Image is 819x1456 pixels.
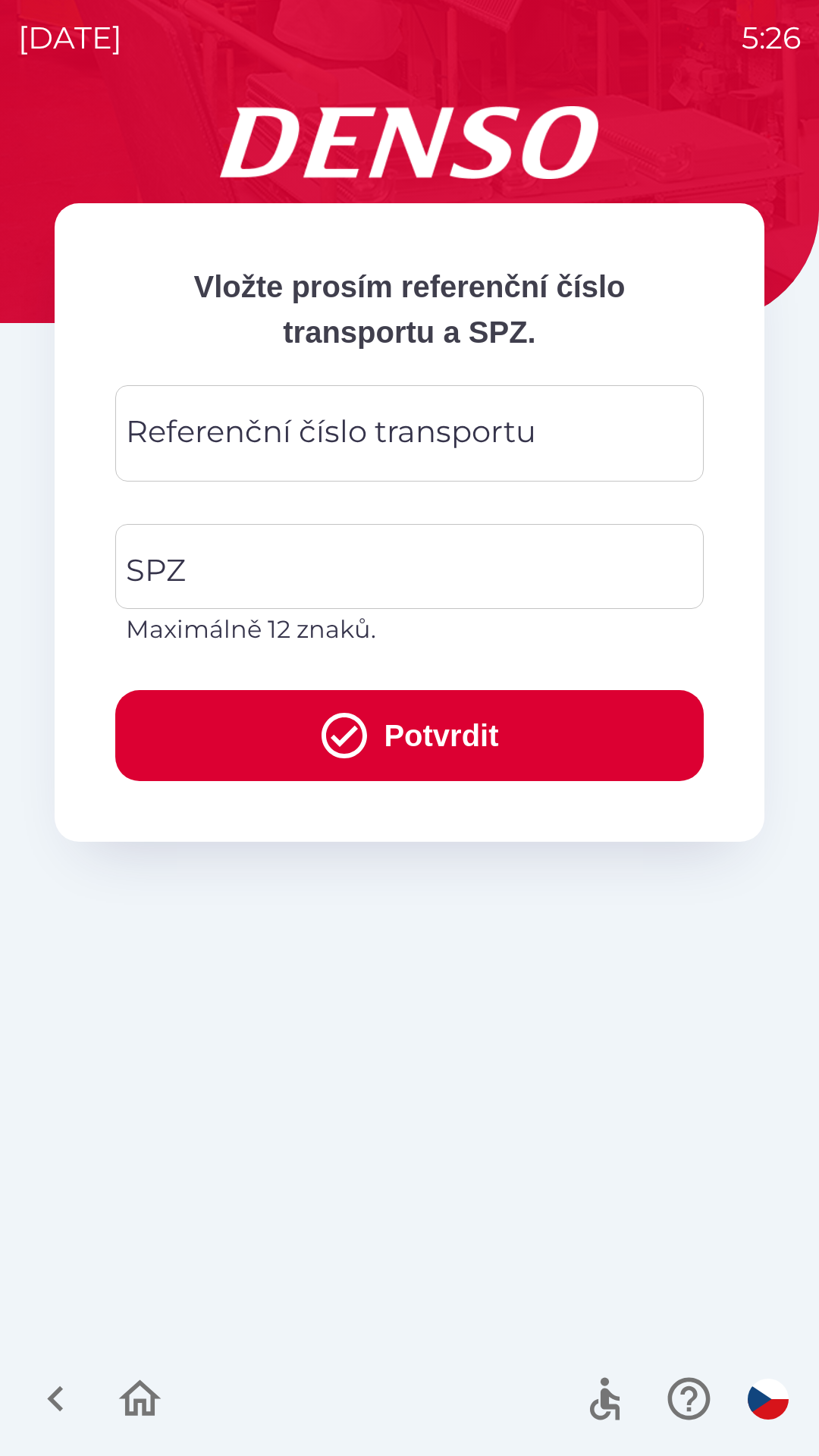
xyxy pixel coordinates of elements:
[115,264,704,355] p: Vložte prosím referenční číslo transportu a SPZ.
[126,611,693,648] p: Maximálně 12 znaků.
[748,1379,789,1420] img: cs flag
[742,15,801,61] p: 5:26
[115,690,704,781] button: Potvrdit
[18,15,122,61] p: [DATE]
[55,106,764,179] img: Logo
